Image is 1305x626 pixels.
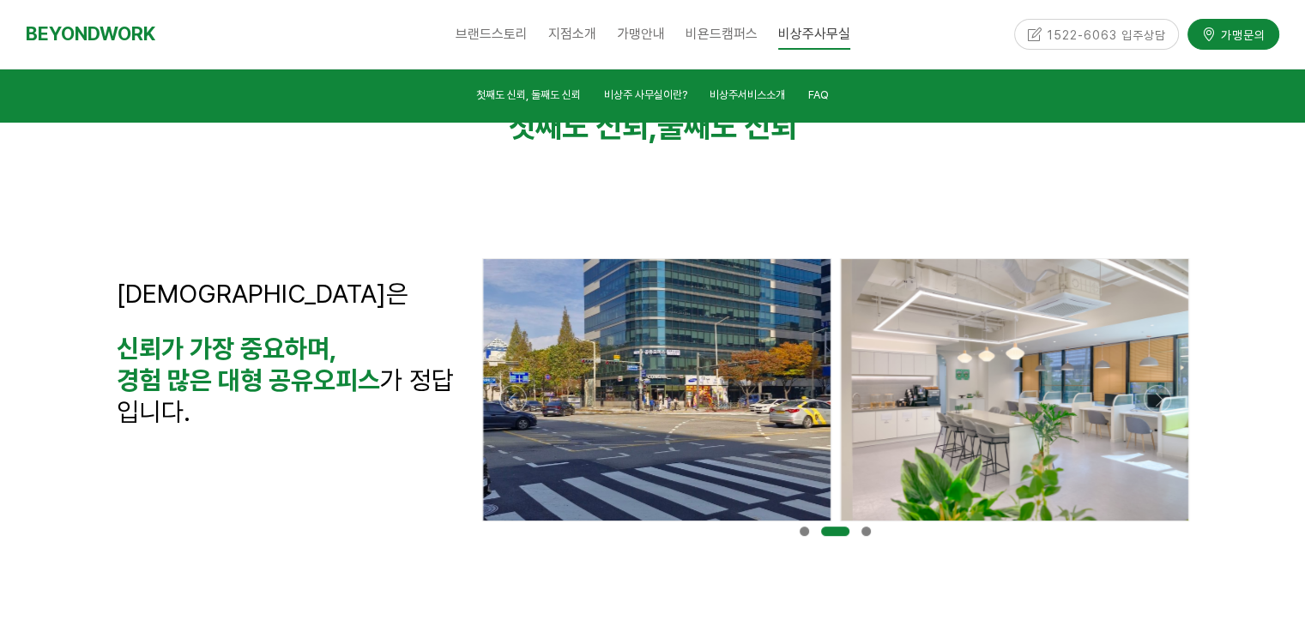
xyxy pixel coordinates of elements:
span: 가 정답입니다. [117,364,454,427]
span: 가맹문의 [1216,27,1266,44]
strong: 경험 많은 대형 공유오피스 [117,364,380,395]
span: 비상주서비스소개 [710,88,785,101]
strong: 신뢰가 가장 중요하며, [117,333,337,364]
strong: 첫째도 신뢰, [509,108,657,145]
span: 비상주 사무실이란? [604,88,687,101]
a: 브랜드스토리 [445,13,538,56]
a: 첫째도 신뢰, 둘째도 신뢰 [476,86,581,109]
a: 비상주서비스소개 [710,86,785,109]
a: 가맹안내 [607,13,675,56]
a: 비욘드캠퍼스 [675,13,768,56]
a: 지점소개 [538,13,607,56]
strong: 둘째도 신뢰 [657,108,797,145]
span: 첫째도 신뢰, 둘째도 신뢰 [476,88,581,101]
a: BEYONDWORK [26,18,155,50]
a: 가맹문의 [1187,19,1279,49]
span: 가맹안내 [617,26,665,42]
a: FAQ [808,86,829,109]
span: FAQ [808,88,829,101]
a: 비상주사무실 [768,13,861,56]
a: 비상주 사무실이란? [604,86,687,109]
span: 비욘드캠퍼스 [686,26,758,42]
span: 비상주사무실 [778,20,850,50]
span: [DEMOGRAPHIC_DATA]은 [117,278,408,309]
span: 브랜드스토리 [456,26,528,42]
span: 지점소개 [548,26,596,42]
